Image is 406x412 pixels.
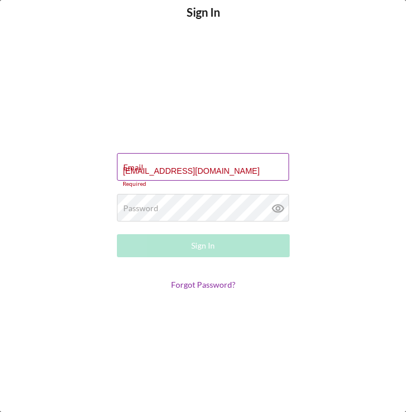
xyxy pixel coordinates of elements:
div: Required [117,181,290,188]
label: Password [123,204,158,213]
div: Sign In [191,234,215,257]
label: Email [123,163,143,172]
a: Forgot Password? [171,280,236,289]
h4: Sign In [187,6,220,36]
button: Sign In [117,234,290,257]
